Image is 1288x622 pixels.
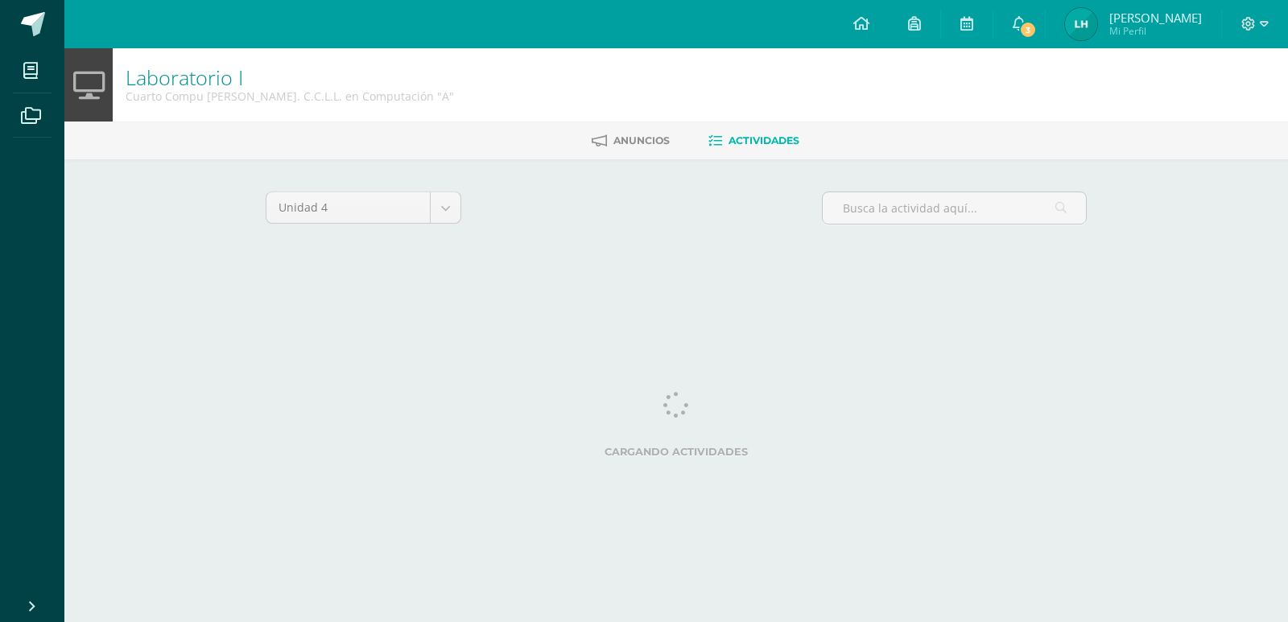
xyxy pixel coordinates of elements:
[1109,24,1202,38] span: Mi Perfil
[708,128,799,154] a: Actividades
[279,192,418,223] span: Unidad 4
[592,128,670,154] a: Anuncios
[1019,21,1037,39] span: 3
[126,89,454,104] div: Cuarto Compu Bach. C.C.L.L. en Computación 'A'
[266,446,1087,458] label: Cargando actividades
[266,192,460,223] a: Unidad 4
[729,134,799,146] span: Actividades
[126,64,243,91] a: Laboratorio I
[613,134,670,146] span: Anuncios
[1109,10,1202,26] span: [PERSON_NAME]
[126,66,454,89] h1: Laboratorio I
[1065,8,1097,40] img: 6784ce9e5d00add3ec55a23a292cc104.png
[823,192,1086,224] input: Busca la actividad aquí...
